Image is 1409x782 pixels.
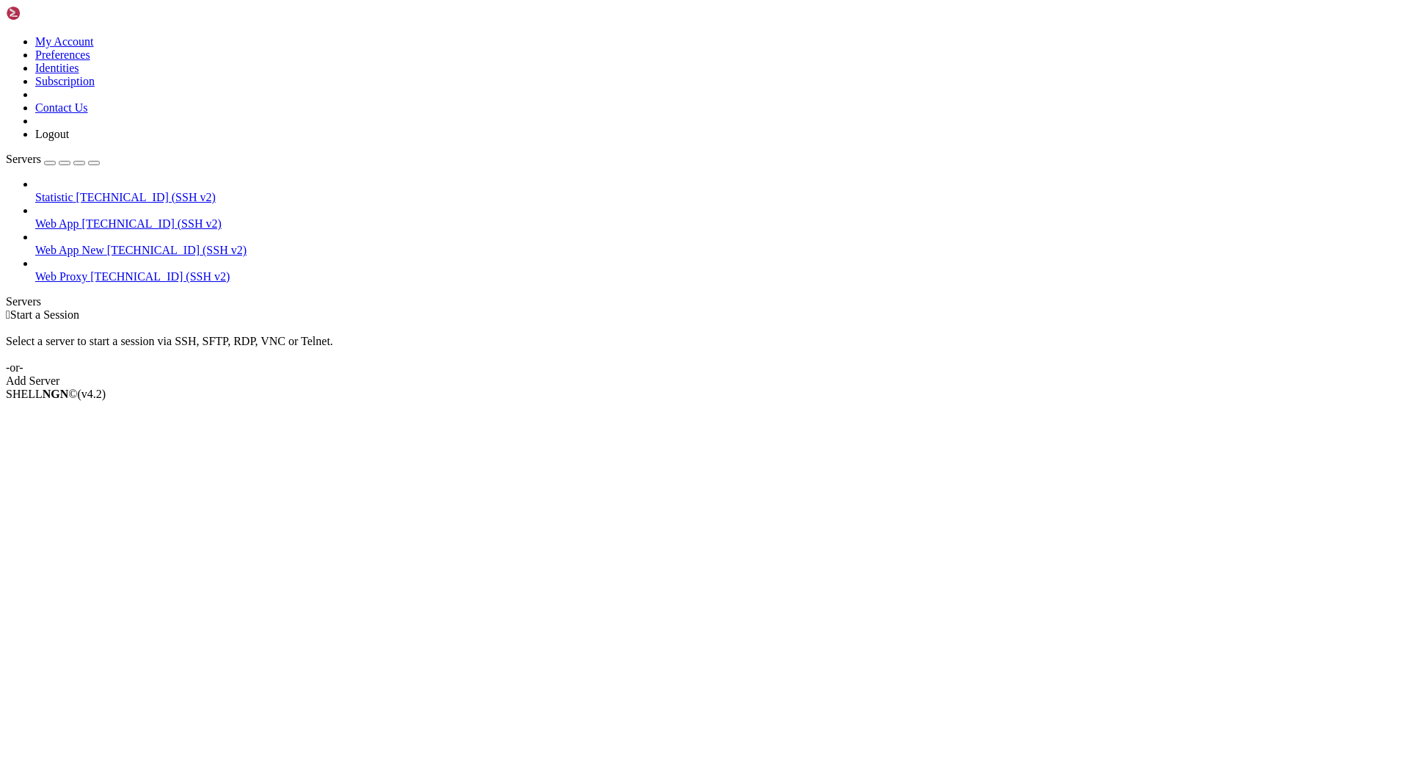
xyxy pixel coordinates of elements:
[35,191,73,203] span: Statistic
[35,244,104,256] span: Web App New
[76,191,216,203] span: [TECHNICAL_ID] (SSH v2)
[35,270,87,283] span: Web Proxy
[35,191,1403,204] a: Statistic [TECHNICAL_ID] (SSH v2)
[35,48,90,61] a: Preferences
[43,388,69,400] b: NGN
[6,153,100,165] a: Servers
[35,35,94,48] a: My Account
[35,257,1403,283] li: Web Proxy [TECHNICAL_ID] (SSH v2)
[107,244,247,256] span: [TECHNICAL_ID] (SSH v2)
[6,322,1403,374] div: Select a server to start a session via SSH, SFTP, RDP, VNC or Telnet. -or-
[6,388,106,400] span: SHELL ©
[6,295,1403,308] div: Servers
[35,128,69,140] a: Logout
[10,308,79,321] span: Start a Session
[35,217,79,230] span: Web App
[35,231,1403,257] li: Web App New [TECHNICAL_ID] (SSH v2)
[35,75,95,87] a: Subscription
[6,6,90,21] img: Shellngn
[82,217,222,230] span: [TECHNICAL_ID] (SSH v2)
[35,270,1403,283] a: Web Proxy [TECHNICAL_ID] (SSH v2)
[35,62,79,74] a: Identities
[35,217,1403,231] a: Web App [TECHNICAL_ID] (SSH v2)
[6,153,41,165] span: Servers
[35,244,1403,257] a: Web App New [TECHNICAL_ID] (SSH v2)
[6,374,1403,388] div: Add Server
[35,204,1403,231] li: Web App [TECHNICAL_ID] (SSH v2)
[35,178,1403,204] li: Statistic [TECHNICAL_ID] (SSH v2)
[78,388,106,400] span: 4.2.0
[35,101,88,114] a: Contact Us
[6,308,10,321] span: 
[90,270,230,283] span: [TECHNICAL_ID] (SSH v2)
